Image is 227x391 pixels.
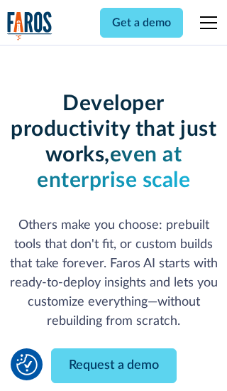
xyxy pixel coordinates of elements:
a: Get a demo [100,8,183,38]
img: Revisit consent button [16,354,38,375]
div: menu [192,6,220,40]
button: Cookie Settings [16,354,38,375]
img: Logo of the analytics and reporting company Faros. [7,11,52,41]
a: home [7,11,52,41]
strong: Developer productivity that just works, [11,93,216,166]
a: Request a demo [51,348,177,383]
strong: even at enterprise scale [37,144,190,191]
p: Others make you choose: prebuilt tools that don't fit, or custom builds that take forever. Faros ... [7,216,221,331]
